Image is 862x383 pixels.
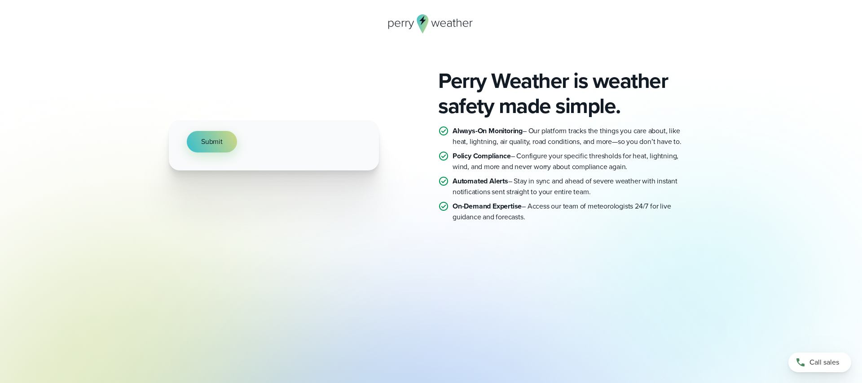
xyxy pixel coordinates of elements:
[201,136,223,147] span: Submit
[187,131,237,152] button: Submit
[453,201,522,211] strong: On-Demand Expertise
[453,126,693,147] p: – Our platform tracks the things you care about, like heat, lightning, air quality, road conditio...
[438,68,693,118] h2: Perry Weather is weather safety made simple.
[453,201,693,222] p: – Access our team of meteorologists 24/7 for live guidance and forecasts.
[788,353,851,372] a: Call sales
[453,151,511,161] strong: Policy Compliance
[453,176,693,197] p: – Stay in sync and ahead of severe weather with instant notifications sent straight to your entir...
[809,357,839,368] span: Call sales
[453,151,693,172] p: – Configure your specific thresholds for heat, lightning, wind, and more and never worry about co...
[453,176,508,186] strong: Automated Alerts
[453,126,523,136] strong: Always-On Monitoring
